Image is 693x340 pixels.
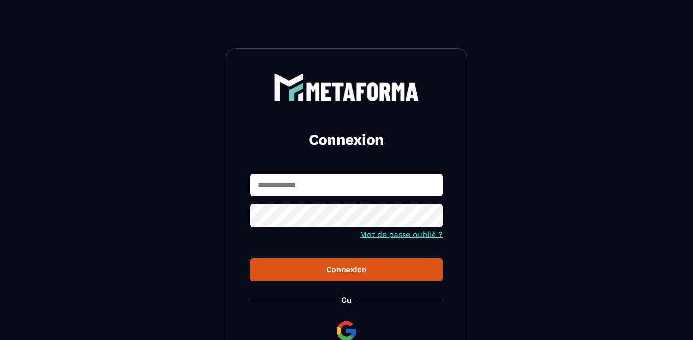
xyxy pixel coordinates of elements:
a: logo [250,73,443,101]
h2: Connexion [262,130,431,149]
p: Ou [341,296,352,305]
a: Mot de passe oublié ? [360,230,443,239]
button: Connexion [250,258,443,281]
div: Connexion [258,265,435,274]
img: logo [274,73,419,101]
